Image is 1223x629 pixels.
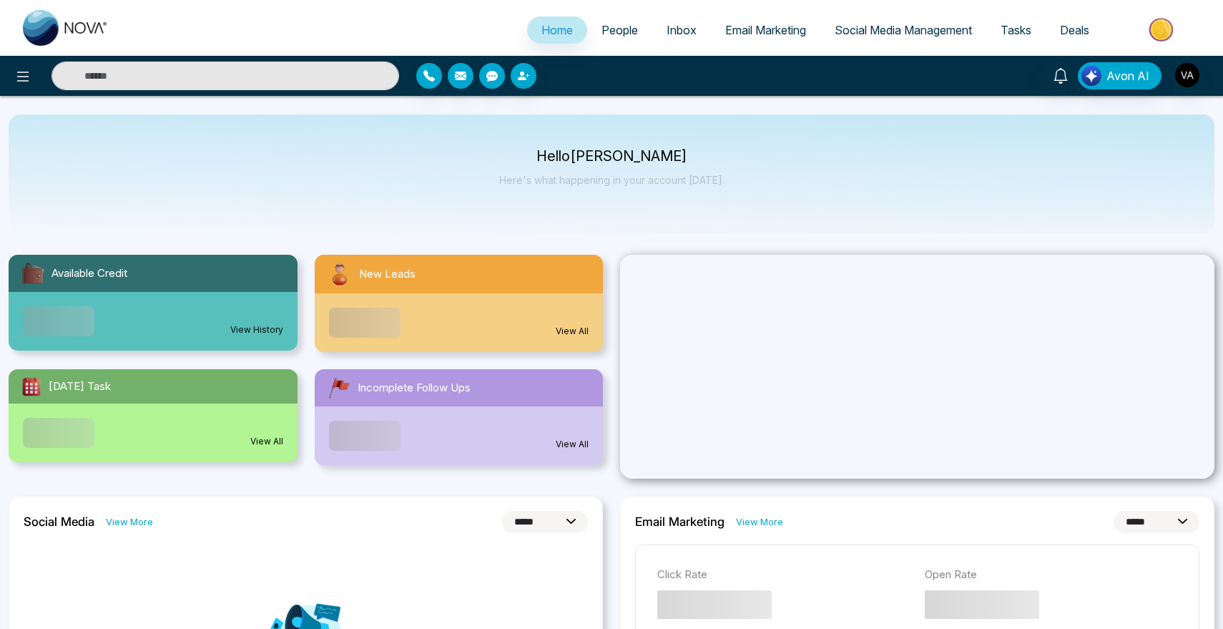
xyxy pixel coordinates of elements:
img: Nova CRM Logo [23,10,109,46]
span: New Leads [359,266,416,283]
a: People [587,16,652,44]
a: Home [527,16,587,44]
img: availableCredit.svg [20,260,46,286]
img: Market-place.gif [1111,14,1214,46]
img: todayTask.svg [20,375,43,398]
img: User Avatar [1175,63,1199,87]
a: View History [230,323,283,336]
span: Email Marketing [725,23,806,37]
span: People [601,23,638,37]
span: Inbox [667,23,697,37]
span: Social Media Management [835,23,972,37]
p: Open Rate [925,567,1178,583]
a: View All [556,438,589,451]
a: Deals [1046,16,1104,44]
a: New LeadsView All [306,255,612,352]
a: View More [736,515,783,529]
span: Available Credit [51,265,127,282]
span: Incomplete Follow Ups [358,380,471,396]
a: Incomplete Follow UpsView All [306,369,612,465]
h2: Social Media [24,515,94,529]
a: Tasks [986,16,1046,44]
p: Here's what happening in your account [DATE]. [499,174,725,186]
span: Home [541,23,573,37]
span: Tasks [1001,23,1031,37]
a: View All [250,435,283,448]
span: Deals [1060,23,1089,37]
a: Inbox [652,16,711,44]
img: Lead Flow [1081,66,1101,86]
a: Email Marketing [711,16,820,44]
img: newLeads.svg [326,260,353,288]
p: Click Rate [657,567,910,583]
span: [DATE] Task [49,379,111,395]
span: Avon AI [1106,67,1149,84]
h2: Email Marketing [635,515,725,529]
img: followUps.svg [326,375,352,401]
p: Hello [PERSON_NAME] [499,150,725,162]
a: View More [106,515,153,529]
button: Avon AI [1078,62,1161,89]
a: Social Media Management [820,16,986,44]
a: View All [556,325,589,338]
